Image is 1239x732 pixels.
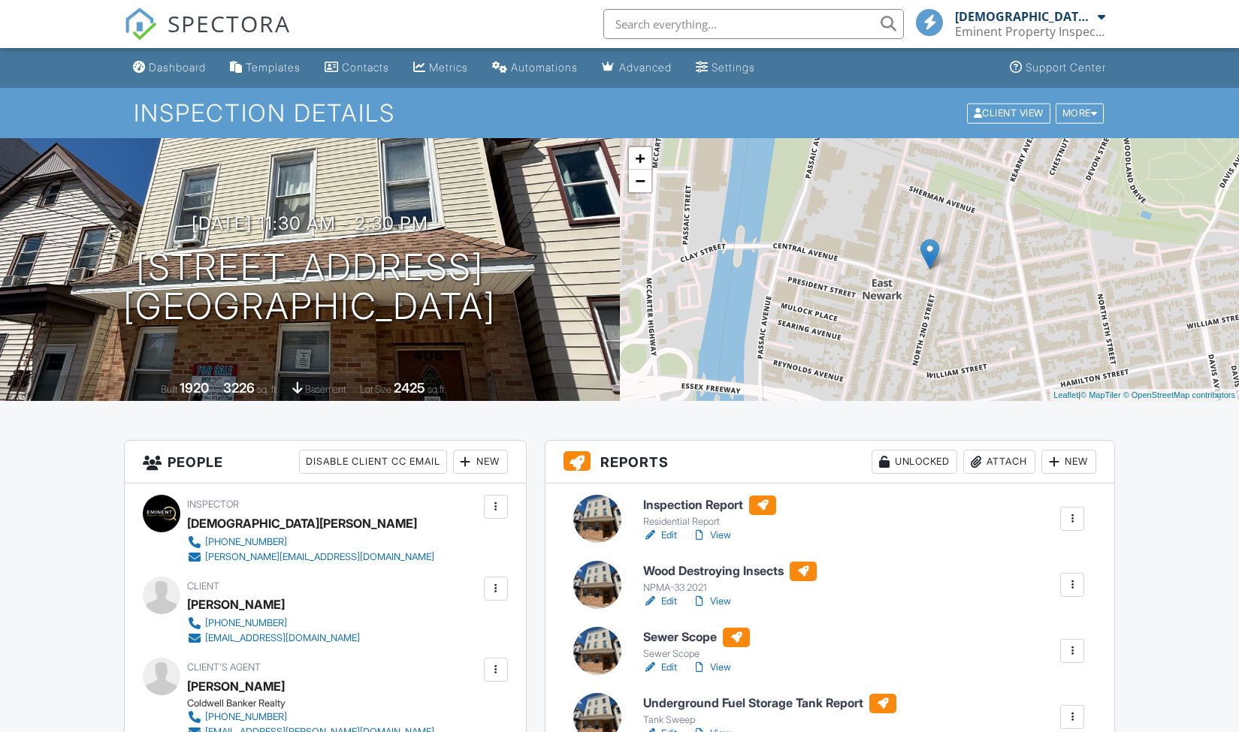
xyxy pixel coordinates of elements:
a: View [692,594,731,609]
h6: Sewer Scope [643,628,750,647]
div: [PERSON_NAME][EMAIL_ADDRESS][DOMAIN_NAME] [205,551,434,563]
div: [DEMOGRAPHIC_DATA][PERSON_NAME] [955,9,1094,24]
div: [EMAIL_ADDRESS][DOMAIN_NAME] [205,632,360,644]
span: Built [161,384,177,395]
div: [PHONE_NUMBER] [205,711,287,723]
h6: Inspection Report [643,496,776,515]
div: Automations [511,61,578,74]
a: [PHONE_NUMBER] [187,535,434,550]
h1: Inspection Details [134,100,1106,126]
a: Templates [224,54,307,82]
a: Edit [643,594,677,609]
span: Inspector [187,499,239,510]
a: Automations (Basic) [486,54,584,82]
h6: Underground Fuel Storage Tank Report [643,694,896,713]
a: Zoom out [629,170,651,192]
span: Client's Agent [187,661,261,673]
div: [PHONE_NUMBER] [205,536,287,548]
div: New [1041,450,1096,474]
div: Support Center [1026,61,1106,74]
div: | [1050,389,1239,402]
span: Lot Size [360,384,391,395]
a: © OpenStreetMap contributors [1123,390,1235,399]
div: Disable Client CC Email [299,450,447,474]
div: Unlocked [872,450,957,474]
h3: People [125,441,526,483]
a: Dashboard [127,54,212,82]
div: Metrics [429,61,468,74]
span: sq.ft. [428,384,446,395]
div: 2425 [394,380,425,396]
h6: Wood Destroying Insects [643,562,817,581]
div: NPMA-33 2021 [643,582,817,594]
a: Zoom in [629,147,651,170]
div: Contacts [342,61,389,74]
a: [PERSON_NAME][EMAIL_ADDRESS][DOMAIN_NAME] [187,550,434,565]
div: Tank Sweep [643,714,896,726]
div: Settings [712,61,755,74]
h3: Reports [545,441,1115,483]
a: [PHONE_NUMBER] [187,709,434,724]
input: Search everything... [603,9,904,39]
div: Client View [967,103,1050,123]
div: Coldwell Banker Realty [187,697,446,709]
div: Templates [246,61,301,74]
a: Edit [643,528,677,543]
h3: [DATE] 11:30 am - 2:30 pm [192,213,428,233]
a: Settings [690,54,761,82]
div: Residential Report [643,516,776,528]
a: [EMAIL_ADDRESS][DOMAIN_NAME] [187,631,360,646]
div: [PHONE_NUMBER] [205,617,287,629]
div: 1920 [180,380,209,396]
a: Leaflet [1053,390,1078,399]
div: [DEMOGRAPHIC_DATA][PERSON_NAME] [187,512,417,535]
a: Metrics [407,54,474,82]
a: Support Center [1004,54,1112,82]
a: [PERSON_NAME] [187,675,285,697]
div: 3226 [223,380,255,396]
a: Sewer Scope Sewer Scope [643,628,750,661]
div: More [1056,103,1105,123]
a: Advanced [596,54,678,82]
a: © MapTiler [1080,390,1121,399]
div: Sewer Scope [643,648,750,660]
span: SPECTORA [168,8,291,39]
a: Contacts [319,54,395,82]
a: Underground Fuel Storage Tank Report Tank Sweep [643,694,896,727]
span: sq. ft. [257,384,278,395]
div: Eminent Property Inspections LLC [955,24,1105,39]
div: Attach [963,450,1035,474]
span: Client [187,580,219,592]
img: The Best Home Inspection Software - Spectora [124,8,157,41]
a: Wood Destroying Insects NPMA-33 2021 [643,562,817,595]
span: basement [305,384,346,395]
a: Client View [966,107,1054,118]
a: View [692,528,731,543]
div: Dashboard [149,61,206,74]
div: Advanced [619,61,672,74]
a: Inspection Report Residential Report [643,496,776,529]
h1: [STREET_ADDRESS] [GEOGRAPHIC_DATA] [123,248,496,327]
a: SPECTORA [124,20,291,52]
a: View [692,660,731,675]
a: [PHONE_NUMBER] [187,616,360,631]
a: Edit [643,660,677,675]
div: New [453,450,508,474]
div: [PERSON_NAME] [187,593,285,616]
